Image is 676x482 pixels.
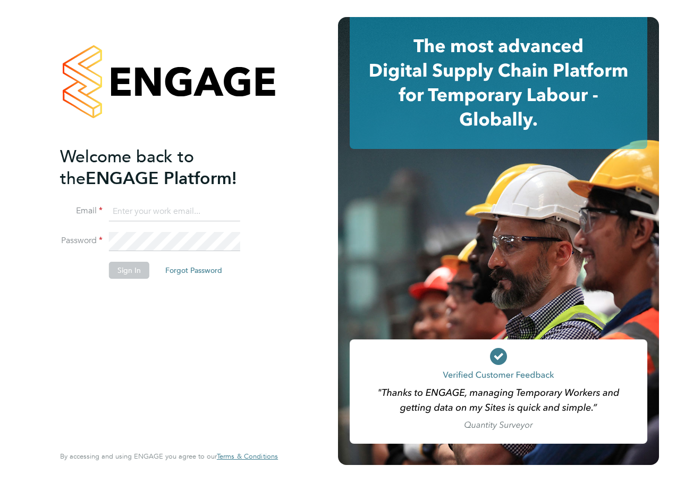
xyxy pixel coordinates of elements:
span: Terms & Conditions [217,452,278,461]
span: By accessing and using ENGAGE you agree to our [60,452,278,461]
label: Password [60,235,103,246]
input: Enter your work email... [109,202,240,221]
label: Email [60,205,103,217]
a: Terms & Conditions [217,452,278,461]
button: Forgot Password [157,262,231,279]
span: Welcome back to the [60,146,194,189]
h2: ENGAGE Platform! [60,146,267,189]
button: Sign In [109,262,149,279]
